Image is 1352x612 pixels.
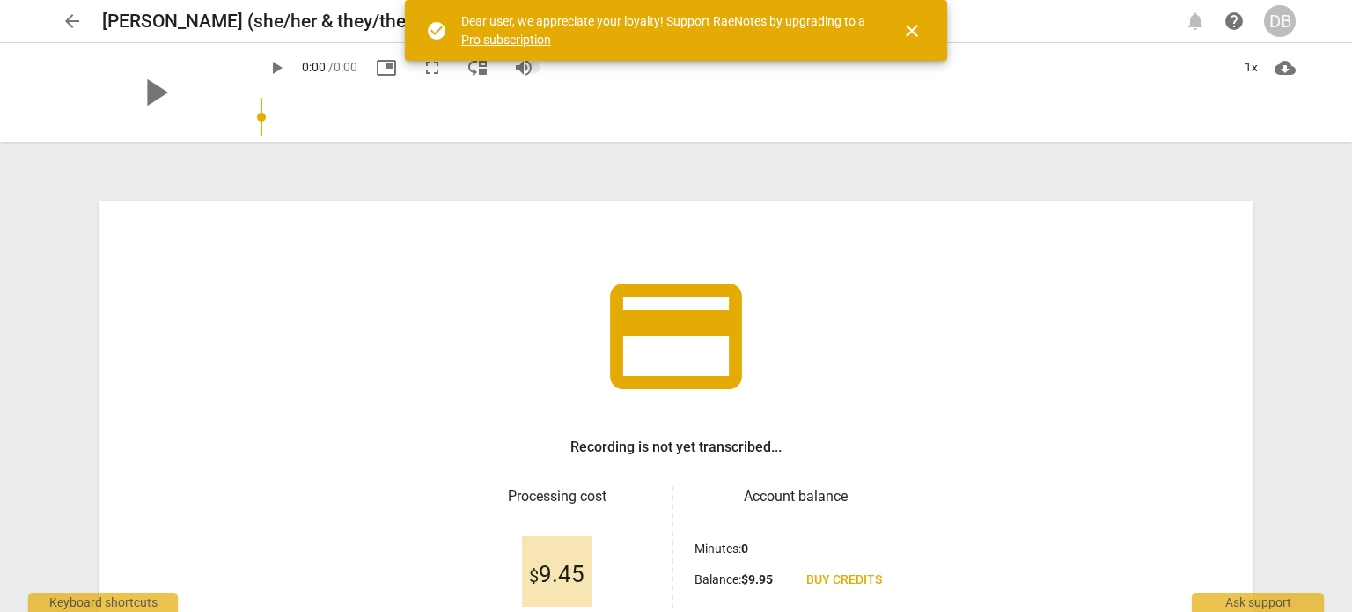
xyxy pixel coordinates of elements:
[461,33,551,47] a: Pro subscription
[461,12,870,48] div: Dear user, we appreciate your loyalty! Support RaeNotes by upgrading to a
[302,60,326,74] span: 0:00
[741,542,748,556] b: 0
[694,540,748,558] p: Minutes :
[694,571,773,589] p: Balance :
[28,593,178,612] div: Keyboard shortcuts
[1275,57,1296,78] span: cloud_download
[1218,5,1250,37] a: Help
[597,257,755,416] span: credit_card
[806,571,882,589] span: Buy credits
[1234,54,1267,82] div: 1x
[416,52,448,84] button: Fullscreen
[1223,11,1245,32] span: help
[570,437,782,458] h3: Recording is not yet transcribed...
[467,57,489,78] span: move_down
[132,70,178,115] span: play_arrow
[508,52,540,84] button: Volume
[422,57,443,78] span: fullscreen
[371,52,402,84] button: Picture in picture
[462,52,494,84] button: View player as separate pane
[741,572,773,586] b: $ 9.95
[266,57,287,78] span: play_arrow
[792,564,896,596] a: Buy credits
[1264,5,1296,37] button: DB
[102,11,724,33] h2: [PERSON_NAME] (she/her & they/them) on Kalapuya Lands's Zoom Meeting
[891,10,933,52] button: Close
[901,20,922,41] span: close
[513,57,534,78] span: volume_up
[376,57,397,78] span: picture_in_picture
[261,52,292,84] button: Play
[62,11,83,32] span: arrow_back
[529,565,539,586] span: $
[694,486,896,507] h3: Account balance
[328,60,357,74] span: / 0:00
[529,562,584,588] span: 9.45
[1192,593,1324,612] div: Ask support
[456,486,658,507] h3: Processing cost
[426,20,447,41] span: check_circle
